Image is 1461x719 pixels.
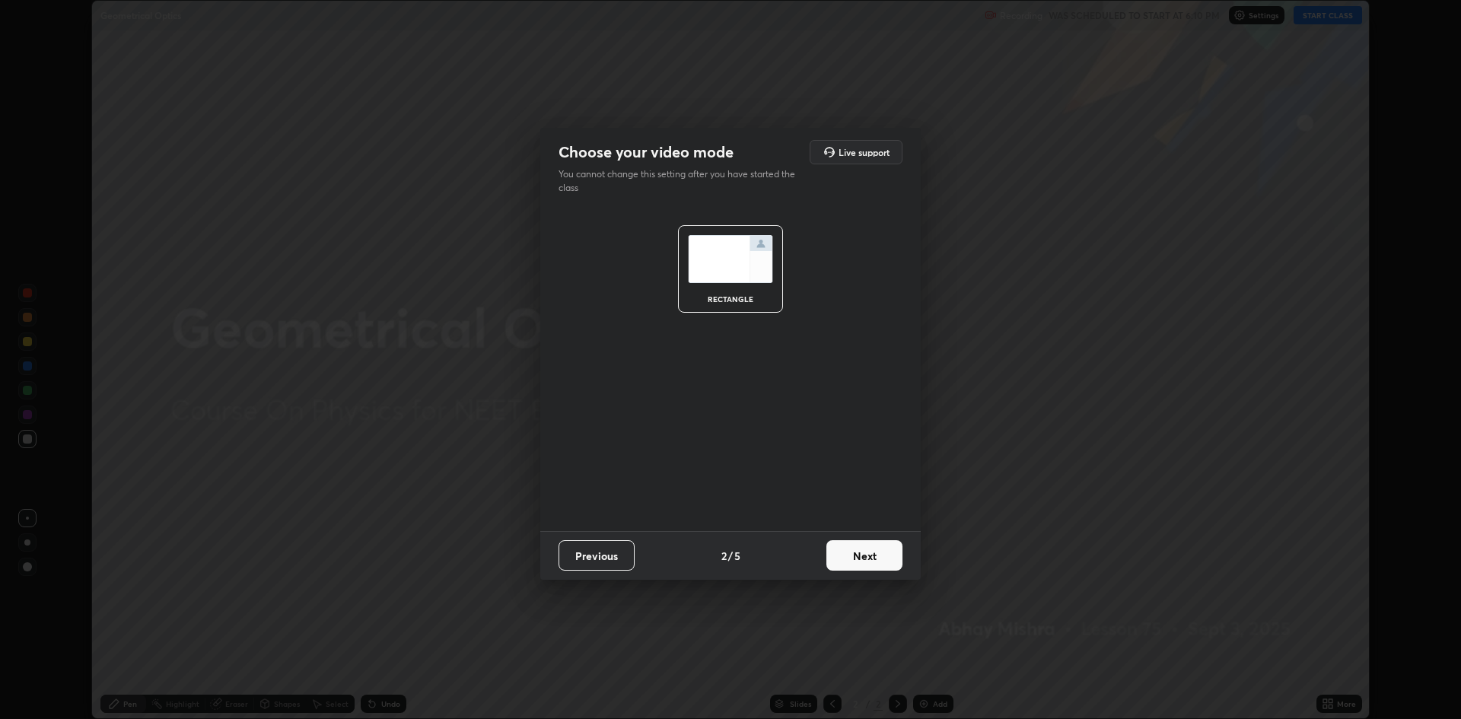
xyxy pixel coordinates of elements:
[559,167,805,195] p: You cannot change this setting after you have started the class
[559,142,734,162] h2: Choose your video mode
[700,295,761,303] div: rectangle
[734,548,740,564] h4: 5
[728,548,733,564] h4: /
[559,540,635,571] button: Previous
[688,235,773,283] img: normalScreenIcon.ae25ed63.svg
[721,548,727,564] h4: 2
[839,148,890,157] h5: Live support
[826,540,902,571] button: Next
